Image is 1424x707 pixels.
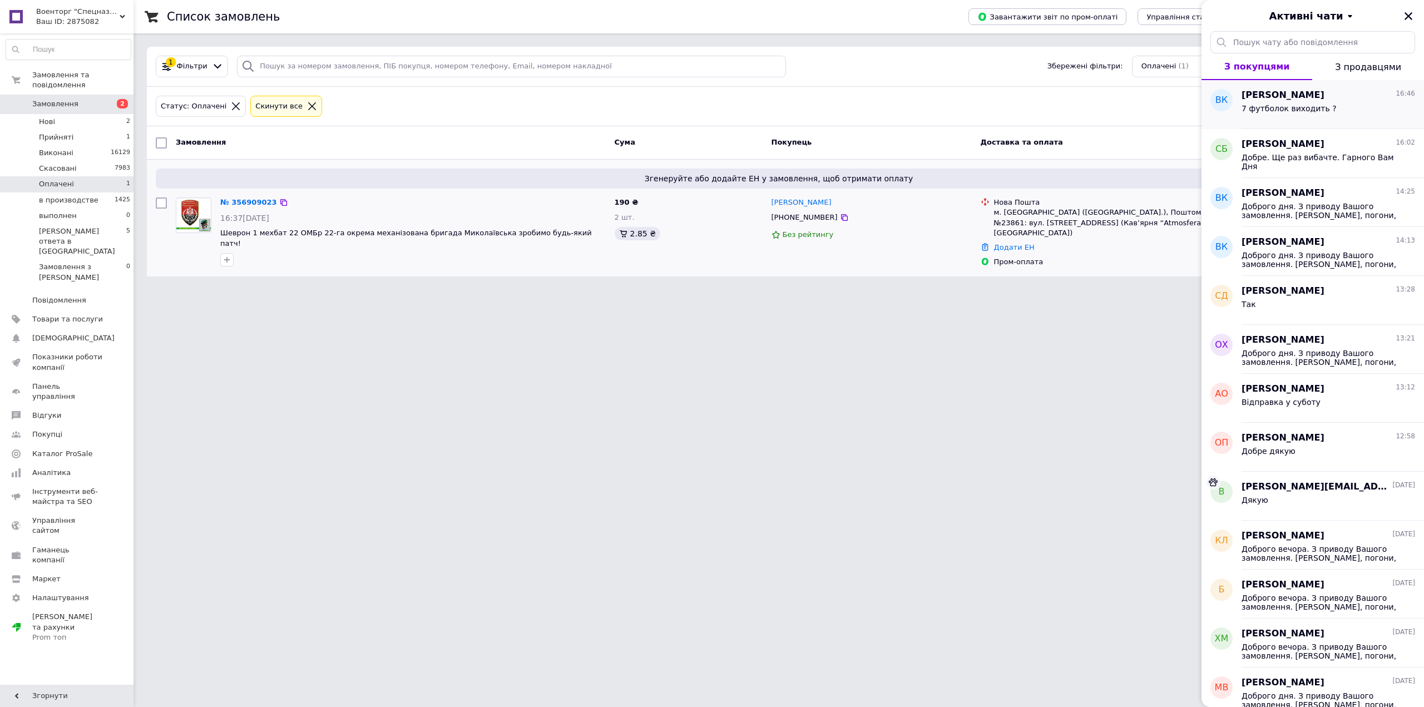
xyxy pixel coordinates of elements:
[1201,619,1424,668] button: ХМ[PERSON_NAME][DATE]Доброго вечора. З приводу Вашого замовлення. [PERSON_NAME], погони, патчі ТЕ...
[32,382,103,402] span: Панель управління
[1047,61,1123,72] span: Збережені фільтри:
[1242,481,1390,493] span: [PERSON_NAME][EMAIL_ADDRESS][DOMAIN_NAME]
[772,138,812,146] span: Покупець
[994,197,1223,207] div: Нова Пошта
[1242,398,1321,407] span: Відправка у суботу
[1335,62,1401,72] span: З продавцями
[1201,521,1424,570] button: КЛ[PERSON_NAME][DATE]Доброго вечора. З приводу Вашого замовлення. [PERSON_NAME], погони, патчі ТЕ...
[32,429,62,439] span: Покупці
[1392,579,1415,588] span: [DATE]
[1215,290,1228,303] span: СД
[36,7,120,17] span: Военторг "Спецназ" - лучший украинский военторг - производитель!
[6,39,131,60] input: Пошук
[1146,13,1232,21] span: Управління статусами
[1201,276,1424,325] button: СД[PERSON_NAME]13:28Так
[1215,681,1229,694] span: МВ
[1201,570,1424,619] button: Б[PERSON_NAME][DATE]Доброго вечора. З приводу Вашого замовлення. [PERSON_NAME], погони, патчі ТЕР...
[1215,192,1228,205] span: ВК
[176,138,226,146] span: Замовлення
[159,101,229,112] div: Статус: Оплачені
[1201,129,1424,178] button: СБ[PERSON_NAME]16:02Добре. Ще раз вибачте. Гарного Вам Дня
[1396,89,1415,98] span: 16:46
[1215,339,1228,352] span: ОХ
[160,173,1397,184] span: Згенеруйте або додайте ЕН у замовлення, щоб отримати оплату
[1242,642,1400,660] span: Доброго вечора. З приводу Вашого замовлення. [PERSON_NAME], погони, патчі ТЕРМОДРУК на спеціальні...
[166,57,176,67] div: 1
[1396,432,1415,441] span: 12:58
[1201,472,1424,521] button: b[PERSON_NAME][EMAIL_ADDRESS][DOMAIN_NAME][DATE]Дякую
[1141,61,1176,72] span: Оплачені
[1215,535,1228,547] span: КЛ
[32,352,103,372] span: Показники роботи компанії
[1242,285,1324,298] span: [PERSON_NAME]
[981,138,1063,146] span: Доставка та оплата
[1242,236,1324,249] span: [PERSON_NAME]
[1396,187,1415,196] span: 14:25
[39,226,126,257] span: [PERSON_NAME] ответа в [GEOGRAPHIC_DATA]
[1269,9,1343,23] span: Активні чати
[1242,89,1324,102] span: [PERSON_NAME]
[977,12,1118,22] span: Завантажити звіт по пром-оплаті
[1201,53,1312,80] button: З покупцями
[1242,251,1400,269] span: Доброго дня. З приводу Вашого замовлення. [PERSON_NAME], погони, патчі ТЕРМОДРУК на спеціальній т...
[1215,388,1228,401] span: АО
[1392,676,1415,686] span: [DATE]
[783,230,834,239] span: Без рейтингу
[1242,202,1400,220] span: Доброго дня. З приводу Вашого замовлення. [PERSON_NAME], погони, патчі ТЕРМОДРУК на спеціальній т...
[1242,496,1268,505] span: Дякую
[1402,9,1415,23] button: Закрити
[220,229,592,248] a: Шеврон 1 мехбат 22 ОМБр 22-га окрема механізована бригада Миколаївська зробимо будь-який патч!
[237,56,786,77] input: Пошук за номером замовлення, ПІБ покупця, номером телефону, Email, номером накладної
[253,101,305,112] div: Cкинути все
[1396,138,1415,147] span: 16:02
[1392,530,1415,539] span: [DATE]
[39,195,98,205] span: в производстве
[1242,104,1337,113] span: 7 футболок виходить ?
[126,179,130,189] span: 1
[1138,8,1240,25] button: Управління статусами
[126,262,130,282] span: 0
[36,17,133,27] div: Ваш ID: 2875082
[1215,437,1229,449] span: ОП
[32,70,133,90] span: Замовлення та повідомлення
[1201,178,1424,227] button: ВК[PERSON_NAME]14:25Доброго дня. З приводу Вашого замовлення. [PERSON_NAME], погони, патчі ТЕРМОД...
[115,195,130,205] span: 1425
[615,198,639,206] span: 190 ₴
[220,198,277,206] a: № 356909023
[1201,374,1424,423] button: АО[PERSON_NAME]13:12Відправка у суботу
[111,148,130,158] span: 16129
[1242,383,1324,395] span: [PERSON_NAME]
[126,211,130,221] span: 0
[1242,187,1324,200] span: [PERSON_NAME]
[1242,545,1400,562] span: Доброго вечора. З приводу Вашого замовлення. [PERSON_NAME], погони, патчі ТЕРМОДРУК на спеціальні...
[1219,584,1225,596] span: Б
[177,61,207,72] span: Фільтри
[994,243,1035,251] a: Додати ЕН
[1242,594,1400,611] span: Доброго вечора. З приводу Вашого замовлення. [PERSON_NAME], погони, патчі ТЕРМОДРУК на спеціальні...
[1219,486,1225,498] span: b
[167,10,280,23] h1: Список замовлень
[1178,62,1188,70] span: (1)
[1242,579,1324,591] span: [PERSON_NAME]
[1392,627,1415,637] span: [DATE]
[117,99,128,108] span: 2
[126,226,130,257] span: 5
[1242,334,1324,347] span: [PERSON_NAME]
[994,257,1223,267] div: Пром-оплата
[615,138,635,146] span: Cума
[32,99,78,109] span: Замовлення
[1392,481,1415,490] span: [DATE]
[615,227,660,240] div: 2.85 ₴
[1242,676,1324,689] span: [PERSON_NAME]
[39,132,73,142] span: Прийняті
[968,8,1126,25] button: Завантажити звіт по пром-оплаті
[1242,627,1324,640] span: [PERSON_NAME]
[1242,153,1400,171] span: Добре. Ще раз вибачте. Гарного Вам Дня
[39,148,73,158] span: Виконані
[220,214,269,223] span: 16:37[DATE]
[1201,423,1424,472] button: ОП[PERSON_NAME]12:58Добре дякую
[1201,325,1424,374] button: ОХ[PERSON_NAME]13:21Доброго дня. З приводу Вашого замовлення. [PERSON_NAME], погони, патчі ТЕРМОД...
[32,449,92,459] span: Каталог ProSale
[772,213,838,221] span: [PHONE_NUMBER]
